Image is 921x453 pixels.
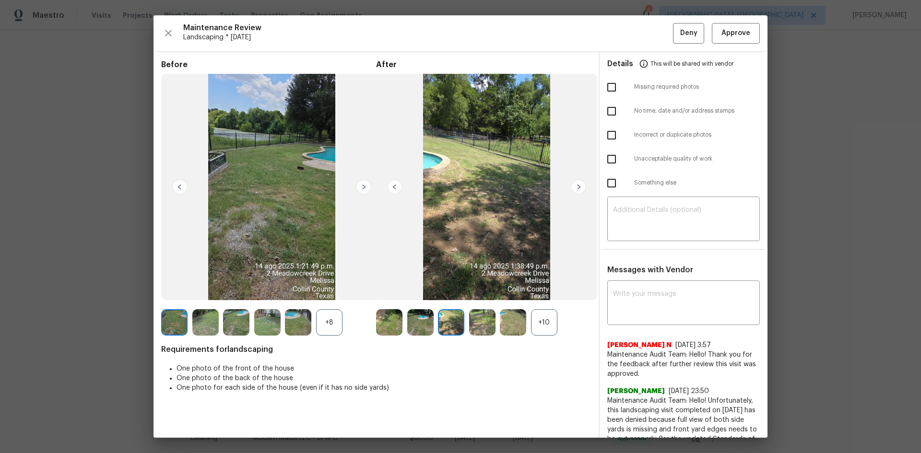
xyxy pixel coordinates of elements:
span: Maintenance Review [183,23,673,33]
span: [DATE] 23:50 [669,388,709,395]
li: One photo of the back of the house [177,373,591,383]
span: Missing required photos [634,83,760,91]
li: One photo of the front of the house [177,364,591,373]
div: No time, date and/or address stamps [600,99,767,123]
span: [PERSON_NAME] N [607,340,672,350]
img: left-chevron-button-url [387,179,402,195]
span: Maintenance Audit Team: Hello! Thank you for the feedback after further review this visit was app... [607,350,760,379]
div: Incorrect or duplicate photos [600,123,767,147]
span: [PERSON_NAME] [607,386,665,396]
button: Approve [712,23,760,44]
span: [DATE] 3:57 [675,342,711,348]
span: No time, date and/or address stamps [634,107,760,115]
li: One photo for each side of the house (even if it has no side yards) [177,383,591,393]
div: +8 [316,309,342,336]
span: Before [161,60,376,70]
img: left-chevron-button-url [172,179,188,195]
span: This will be shared with vendor [650,52,733,75]
div: Unacceptable quality of work [600,147,767,171]
span: Unacceptable quality of work [634,155,760,163]
span: Incorrect or duplicate photos [634,131,760,139]
img: right-chevron-button-url [571,179,586,195]
span: Requirements for landscaping [161,345,591,354]
span: Details [607,52,633,75]
img: right-chevron-button-url [356,179,371,195]
span: Approve [721,27,750,39]
button: Deny [673,23,704,44]
span: Messages with Vendor [607,266,693,274]
div: Something else [600,171,767,195]
span: Something else [634,179,760,187]
span: Landscaping * [DATE] [183,33,673,42]
div: Missing required photos [600,75,767,99]
span: After [376,60,591,70]
div: +10 [531,309,557,336]
span: Deny [680,27,697,39]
